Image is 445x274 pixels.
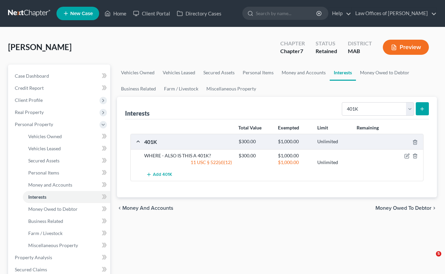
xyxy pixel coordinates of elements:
span: Vehicles Leased [28,146,61,151]
a: Vehicles Leased [159,65,199,81]
div: WHERE - ALSO IS THIS A 401K? [141,152,235,159]
a: Personal Items [239,65,278,81]
i: chevron_left [117,205,122,211]
div: MAB [348,47,372,55]
span: [PERSON_NAME] [8,42,72,52]
a: Vehicles Leased [23,143,110,155]
div: District [348,40,372,47]
a: Property Analysis [9,251,110,264]
span: Money and Accounts [28,182,72,188]
button: Preview [383,40,429,55]
div: $1,000.00 [275,152,314,159]
i: chevron_right [432,205,437,211]
a: Help [329,7,351,19]
a: Case Dashboard [9,70,110,82]
a: Money Owed to Debtor [23,203,110,215]
span: Personal Property [15,121,53,127]
span: 7 [300,48,303,54]
button: Money Owed to Debtor chevron_right [375,205,437,211]
div: Status [316,40,337,47]
div: 11 USC § 522(d)(12) [141,159,235,166]
span: Property Analysis [15,255,52,260]
span: Client Profile [15,97,43,103]
div: Interests [125,109,150,117]
a: Business Related [117,81,160,97]
strong: Exempted [278,125,299,130]
a: Miscellaneous Property [23,239,110,251]
iframe: Intercom live chat [422,251,438,267]
div: Unlimited [314,159,353,166]
span: Money and Accounts [122,205,173,211]
a: Farm / Livestock [23,227,110,239]
a: Money Owed to Debtor [356,65,413,81]
div: Unlimited [314,139,353,145]
div: 401K [141,138,235,145]
a: Law Offices of [PERSON_NAME] [352,7,437,19]
div: Chapter [280,40,305,47]
div: Retained [316,47,337,55]
span: Vehicles Owned [28,133,62,139]
span: Personal Items [28,170,59,175]
a: Business Related [23,215,110,227]
a: Personal Items [23,167,110,179]
span: Miscellaneous Property [28,242,78,248]
span: Money Owed to Debtor [375,205,432,211]
span: Farm / Livestock [28,230,63,236]
button: Add 401K [144,168,174,181]
div: $1,000.00 [275,159,314,166]
span: 5 [436,251,441,257]
strong: Total Value [238,125,261,130]
a: Credit Report [9,82,110,94]
span: Real Property [15,109,44,115]
a: Secured Assets [199,65,239,81]
a: Vehicles Owned [117,65,159,81]
div: $300.00 [235,139,275,145]
span: Interests [28,194,46,200]
span: Secured Claims [15,267,47,272]
a: Money and Accounts [278,65,330,81]
div: Chapter [280,47,305,55]
button: chevron_left Money and Accounts [117,205,173,211]
a: Miscellaneous Property [202,81,260,97]
span: Credit Report [15,85,44,91]
span: New Case [70,11,93,16]
strong: Remaining [357,125,379,130]
a: Vehicles Owned [23,130,110,143]
a: Secured Assets [23,155,110,167]
span: Business Related [28,218,63,224]
div: $1,000.00 [275,139,314,145]
span: Money Owed to Debtor [28,206,78,212]
a: Interests [330,65,356,81]
a: Client Portal [130,7,173,19]
a: Interests [23,191,110,203]
span: Case Dashboard [15,73,49,79]
div: $300.00 [235,152,275,159]
a: Money and Accounts [23,179,110,191]
span: Add 401K [153,172,172,178]
input: Search by name... [256,7,317,19]
strong: Limit [317,125,328,130]
span: Secured Assets [28,158,59,163]
a: Directory Cases [173,7,225,19]
a: Farm / Livestock [160,81,202,97]
a: Home [101,7,130,19]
